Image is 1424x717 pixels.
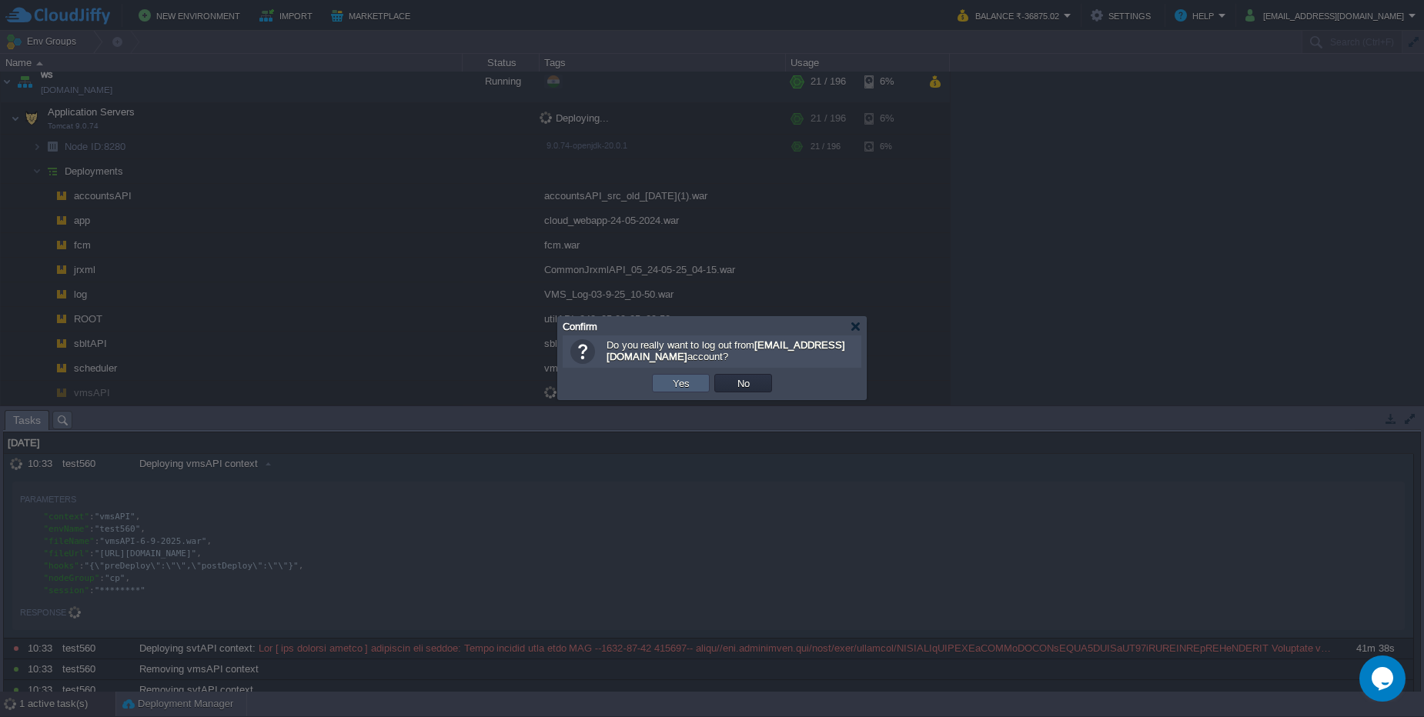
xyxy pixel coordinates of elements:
b: [EMAIL_ADDRESS][DOMAIN_NAME] [607,339,845,362]
button: Yes [668,376,694,390]
button: No [733,376,754,390]
iframe: chat widget [1359,655,1409,702]
span: Do you really want to log out from account? [607,339,845,362]
span: Confirm [563,321,597,332]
